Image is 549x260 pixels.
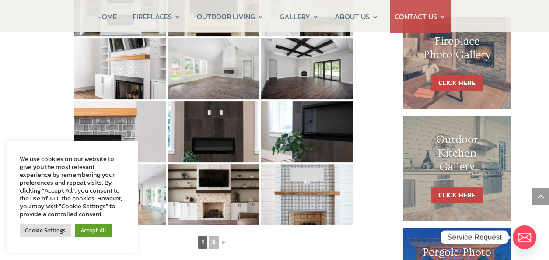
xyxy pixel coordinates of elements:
img: 16 [74,38,166,99]
img: 23 [168,164,260,225]
h1: Outdoor Kitchen Gallery [421,133,493,179]
span: 1 [198,236,207,249]
a: Cookie Settings [20,224,71,237]
div: We use cookies on our website to give you the most relevant experience by remembering your prefer... [20,155,125,218]
img: 19 [74,101,166,162]
a: Accept All [75,224,112,237]
img: 18 [261,38,353,99]
img: 21 [261,101,353,162]
img: 20 [168,101,260,162]
img: 17 [168,38,260,99]
h1: Fireplace Photo Gallery [421,35,493,66]
img: 24 [261,164,353,225]
a: ► [220,237,228,248]
a: Email [513,225,536,249]
a: 2 [209,236,219,249]
a: CLICK HERE [431,187,483,204]
a: CLICK HERE [431,75,483,91]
